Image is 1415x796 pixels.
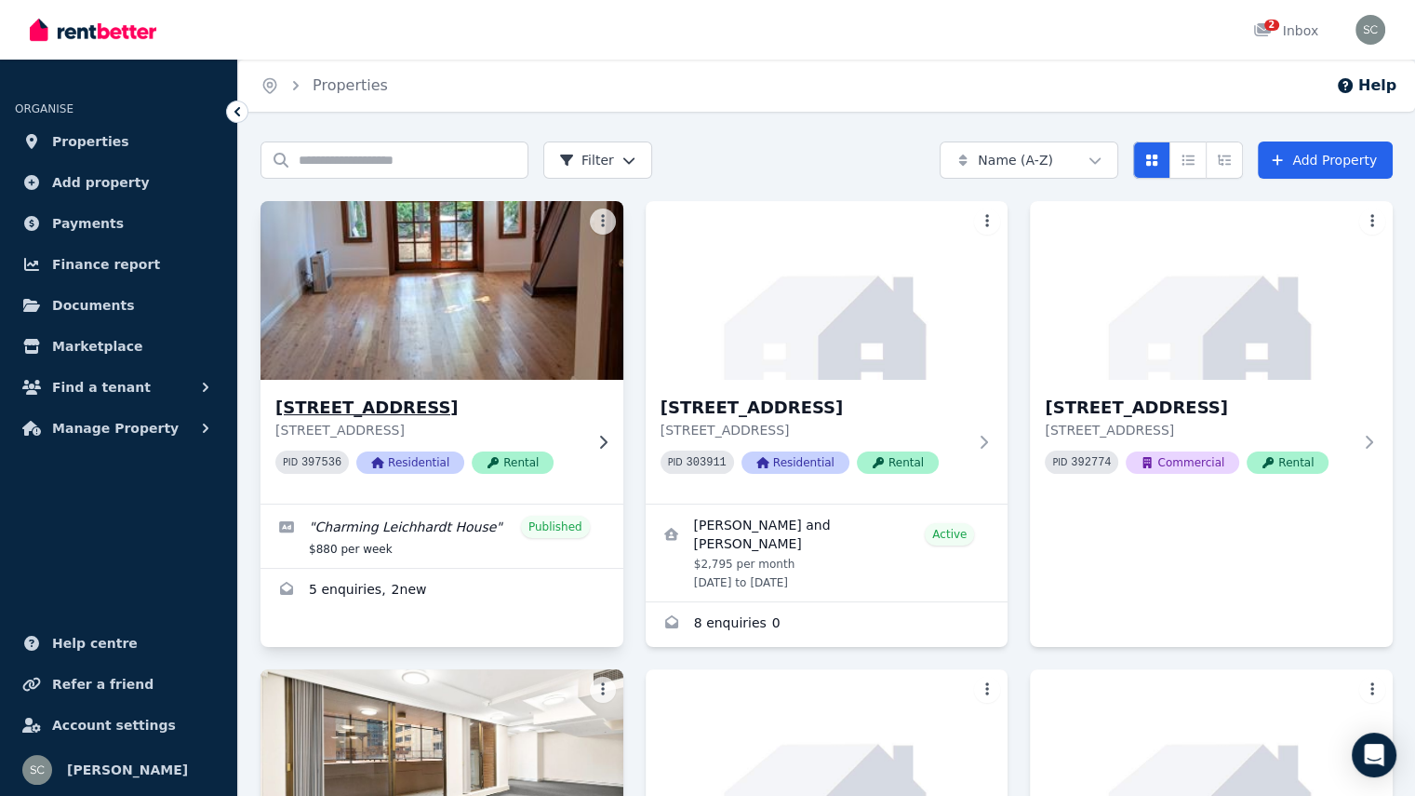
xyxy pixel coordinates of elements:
span: Account settings [52,714,176,736]
a: Documents [15,287,222,324]
img: Scott Clark [1355,15,1385,45]
p: [STREET_ADDRESS] [661,421,968,439]
span: Add property [52,171,150,194]
a: Properties [313,76,388,94]
span: Rental [1247,452,1328,474]
button: More options [1359,209,1385,235]
button: More options [1359,677,1385,703]
a: Enquiries for 38 MacKenzie St, Leichhardt [260,569,623,614]
button: More options [590,677,616,703]
button: More options [974,677,1000,703]
button: Find a tenant [15,369,222,406]
span: Filter [559,151,614,169]
span: Payments [52,212,124,235]
span: Marketplace [52,335,142,358]
button: Help [1336,74,1396,97]
button: Compact list view [1169,142,1207,179]
img: 75 Gwandalan Road, Saltwater River [646,201,1008,380]
a: Refer a friend [15,666,222,703]
nav: Breadcrumb [238,60,410,112]
small: PID [283,457,298,467]
a: Add property [15,164,222,201]
button: More options [974,209,1000,235]
img: 267 Castlereagh St, Sydney [1030,201,1393,380]
small: PID [668,457,683,467]
small: PID [1052,457,1067,467]
p: [STREET_ADDRESS] [1045,421,1352,439]
code: 392774 [1071,456,1111,469]
a: Enquiries for 75 Gwandalan Road, Saltwater River [646,602,1008,647]
img: 38 MacKenzie St, Leichhardt [251,196,632,385]
a: 267 Castlereagh St, Sydney[STREET_ADDRESS][STREET_ADDRESS]PID 392774CommercialRental [1030,201,1393,504]
span: Commercial [1126,452,1239,474]
span: Finance report [52,253,160,276]
a: Edit listing: Charming Leichhardt House [260,505,623,568]
span: Manage Property [52,417,179,439]
code: 303911 [687,456,727,469]
span: Properties [52,130,129,153]
a: Add Property [1258,142,1393,179]
span: Find a tenant [52,376,151,398]
img: RentBetter [30,16,156,44]
span: Name (A-Z) [978,151,1053,169]
button: Card view [1133,142,1170,179]
span: Residential [741,452,849,474]
span: Refer a friend [52,673,154,695]
button: More options [590,209,616,235]
a: Help centre [15,625,222,662]
a: Properties [15,123,222,160]
span: Rental [857,452,939,474]
a: Marketplace [15,328,222,365]
a: 38 MacKenzie St, Leichhardt[STREET_ADDRESS][STREET_ADDRESS]PID 397536ResidentialRental [260,201,623,504]
span: Help centre [52,632,138,654]
div: Open Intercom Messenger [1352,733,1396,777]
button: Expanded list view [1206,142,1243,179]
p: [STREET_ADDRESS] [275,421,582,439]
span: [PERSON_NAME] [67,759,188,781]
a: Account settings [15,707,222,744]
a: 75 Gwandalan Road, Saltwater River[STREET_ADDRESS][STREET_ADDRESS]PID 303911ResidentialRental [646,201,1008,504]
h3: [STREET_ADDRESS] [1045,395,1352,421]
span: Rental [472,452,554,474]
a: Payments [15,205,222,242]
code: 397536 [301,456,341,469]
h3: [STREET_ADDRESS] [661,395,968,421]
span: Documents [52,294,135,317]
button: Filter [543,142,652,179]
img: Scott Clark [22,755,52,785]
a: View details for Rob and Jil Wood [646,505,1008,601]
span: Residential [356,452,464,474]
button: Manage Property [15,410,222,447]
a: Finance report [15,246,222,283]
span: ORGANISE [15,102,73,115]
div: View options [1133,142,1243,179]
button: Name (A-Z) [940,142,1118,179]
div: Inbox [1253,21,1318,40]
span: 2 [1264,20,1279,31]
h3: [STREET_ADDRESS] [275,395,582,421]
